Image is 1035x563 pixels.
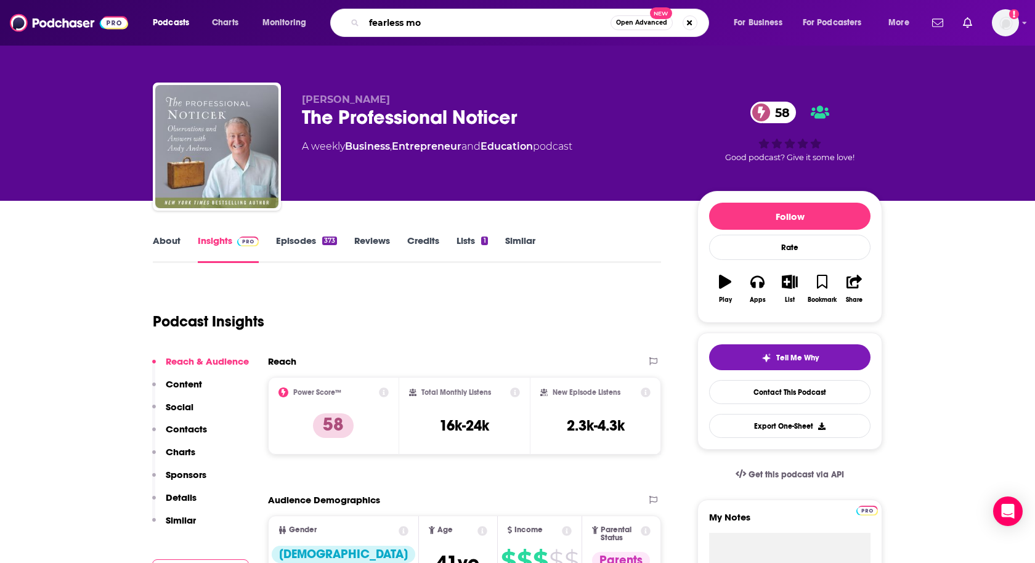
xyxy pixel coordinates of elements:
span: New [650,7,672,19]
p: 58 [313,413,354,438]
span: Logged in as heidi.egloff [992,9,1019,36]
a: Education [481,140,533,152]
div: Play [719,296,732,304]
div: List [785,296,795,304]
div: 1 [481,237,487,245]
button: Show profile menu [992,9,1019,36]
svg: Add a profile image [1009,9,1019,19]
button: Export One-Sheet [709,414,871,438]
h1: Podcast Insights [153,312,264,331]
a: The Professional Noticer [155,85,278,208]
span: Tell Me Why [776,353,819,363]
button: Follow [709,203,871,230]
button: open menu [795,13,880,33]
span: Get this podcast via API [749,469,844,480]
div: 58Good podcast? Give it some love! [697,94,882,170]
a: InsightsPodchaser Pro [198,235,259,263]
button: open menu [880,13,925,33]
button: Social [152,401,193,424]
button: Details [152,492,197,514]
a: Pro website [856,504,878,516]
span: [PERSON_NAME] [302,94,390,105]
p: Sponsors [166,469,206,480]
h3: 2.3k-4.3k [567,416,625,435]
span: Monitoring [262,14,306,31]
span: Age [437,526,453,534]
a: Show notifications dropdown [927,12,948,33]
button: Open AdvancedNew [611,15,673,30]
span: Parental Status [601,526,639,542]
div: Share [846,296,862,304]
a: About [153,235,181,263]
img: Podchaser Pro [237,237,259,246]
button: Similar [152,514,196,537]
button: Content [152,378,202,401]
button: Charts [152,446,195,469]
button: Share [838,267,871,311]
h2: New Episode Listens [553,388,620,397]
h2: Reach [268,355,296,367]
span: , [390,140,392,152]
span: Podcasts [153,14,189,31]
button: Play [709,267,741,311]
h3: 16k-24k [439,416,489,435]
button: Bookmark [806,267,838,311]
span: Open Advanced [616,20,667,26]
a: Entrepreneur [392,140,461,152]
a: Lists1 [457,235,487,263]
button: Sponsors [152,469,206,492]
button: Reach & Audience [152,355,249,378]
img: Podchaser Pro [856,506,878,516]
button: open menu [144,13,205,33]
a: Charts [204,13,246,33]
span: Income [514,526,543,534]
a: Get this podcast via API [726,460,854,490]
p: Social [166,401,193,413]
span: More [888,14,909,31]
div: 373 [322,237,337,245]
p: Charts [166,446,195,458]
span: 58 [763,102,796,123]
img: tell me why sparkle [761,353,771,363]
span: For Business [734,14,782,31]
h2: Power Score™ [293,388,341,397]
span: For Podcasters [803,14,862,31]
div: Rate [709,235,871,260]
p: Details [166,492,197,503]
div: Apps [750,296,766,304]
p: Content [166,378,202,390]
a: Similar [505,235,535,263]
a: Reviews [354,235,390,263]
span: Gender [289,526,317,534]
div: A weekly podcast [302,139,572,154]
p: Contacts [166,423,207,435]
img: Podchaser - Follow, Share and Rate Podcasts [10,11,128,34]
button: open menu [725,13,798,33]
h2: Audience Demographics [268,494,380,506]
a: 58 [750,102,796,123]
button: tell me why sparkleTell Me Why [709,344,871,370]
span: Charts [212,14,238,31]
a: Contact This Podcast [709,380,871,404]
input: Search podcasts, credits, & more... [364,13,611,33]
span: Good podcast? Give it some love! [725,153,854,162]
label: My Notes [709,511,871,533]
button: Contacts [152,423,207,446]
img: User Profile [992,9,1019,36]
p: Reach & Audience [166,355,249,367]
a: Episodes373 [276,235,337,263]
div: Bookmark [808,296,837,304]
span: and [461,140,481,152]
a: Business [345,140,390,152]
button: Apps [741,267,773,311]
div: Search podcasts, credits, & more... [342,9,721,37]
a: Show notifications dropdown [958,12,977,33]
h2: Total Monthly Listens [421,388,491,397]
p: Similar [166,514,196,526]
button: open menu [254,13,322,33]
a: Credits [407,235,439,263]
button: List [774,267,806,311]
div: Open Intercom Messenger [993,496,1023,526]
div: [DEMOGRAPHIC_DATA] [272,546,415,563]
